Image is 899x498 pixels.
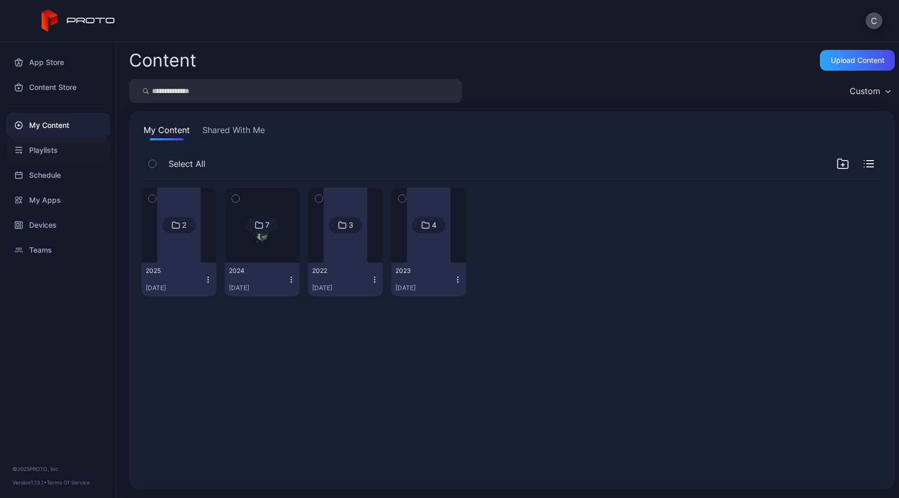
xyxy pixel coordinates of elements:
[820,50,895,71] button: Upload Content
[432,220,436,230] div: 4
[142,263,216,296] button: 2025[DATE]
[6,75,110,100] a: Content Store
[844,79,895,103] button: Custom
[6,138,110,163] a: Playlists
[225,263,300,296] button: 2024[DATE]
[6,50,110,75] a: App Store
[146,267,203,275] div: 2025
[6,113,110,138] a: My Content
[850,86,880,96] div: Custom
[312,284,370,292] div: [DATE]
[395,284,454,292] div: [DATE]
[395,267,453,275] div: 2023
[12,479,47,486] span: Version 1.13.1 •
[308,263,383,296] button: 2022[DATE]
[6,188,110,213] a: My Apps
[6,238,110,263] a: Teams
[265,220,269,230] div: 7
[182,220,186,230] div: 2
[312,267,369,275] div: 2022
[129,51,196,69] div: Content
[146,284,204,292] div: [DATE]
[391,263,466,296] button: 2023[DATE]
[200,124,267,140] button: Shared With Me
[229,267,286,275] div: 2024
[6,163,110,188] a: Schedule
[831,56,884,64] div: Upload Content
[12,465,104,473] div: © 2025 PROTO, Inc.
[47,479,90,486] a: Terms Of Service
[6,213,110,238] a: Devices
[349,220,353,230] div: 3
[169,158,206,170] span: Select All
[866,12,882,29] button: C
[229,284,287,292] div: [DATE]
[142,124,192,140] button: My Content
